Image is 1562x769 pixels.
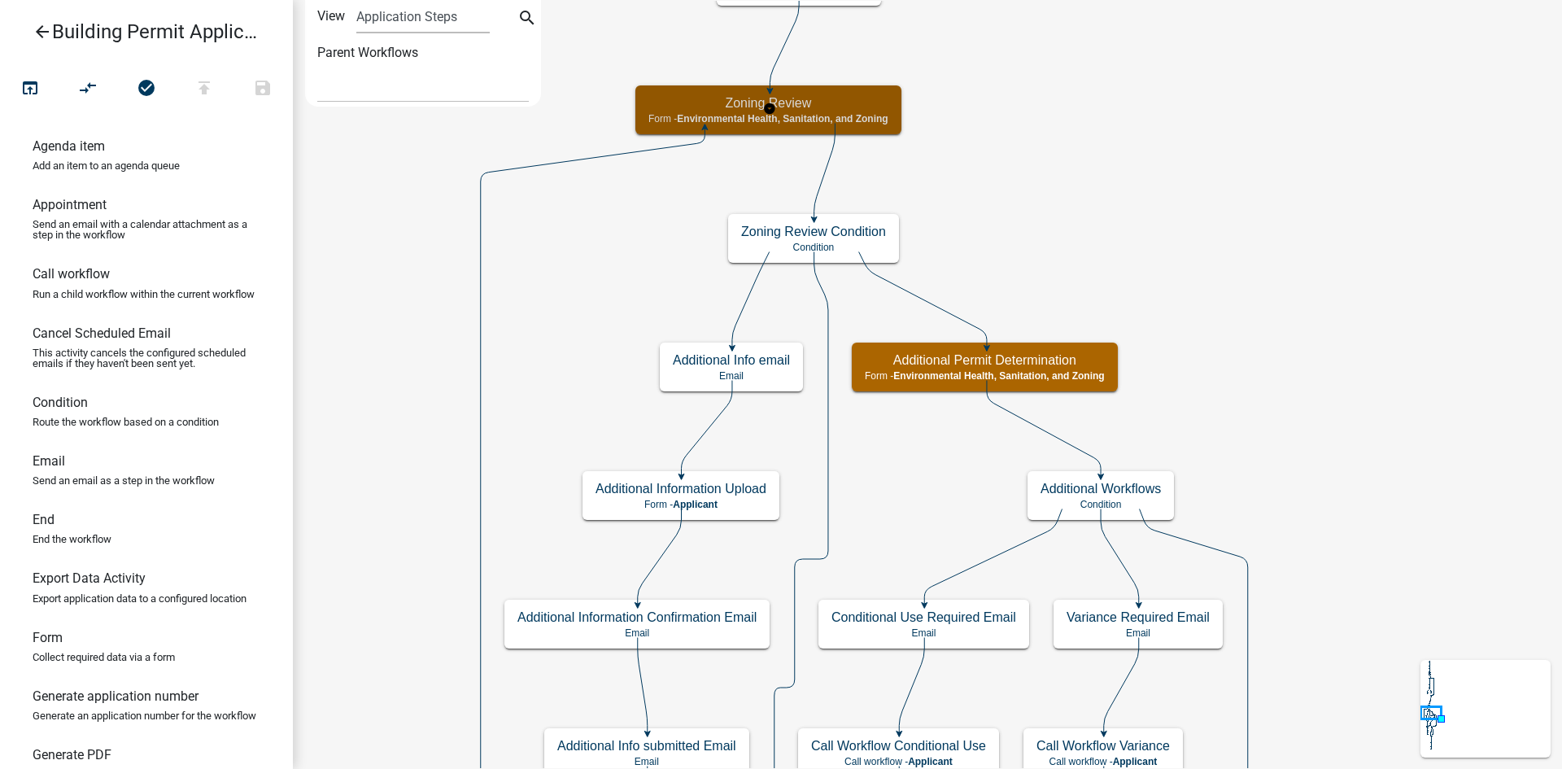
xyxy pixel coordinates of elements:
p: Call workflow - [811,756,986,767]
p: Condition [1041,499,1161,510]
button: search [514,7,540,33]
div: Workflow actions [1,72,292,111]
h5: Additional Information Confirmation Email [517,610,757,625]
h6: Agenda item [33,138,105,154]
h6: Condition [33,395,88,410]
span: Applicant [908,756,953,767]
p: Call workflow - [1036,756,1170,767]
h5: Additional Permit Determination [865,352,1105,368]
p: Email [1067,627,1210,639]
h5: Zoning Review [648,95,888,111]
h6: Generate PDF [33,747,111,762]
h5: Additional Information Upload [596,481,766,496]
button: Publish [175,72,233,107]
i: compare_arrows [79,78,98,101]
p: Form - [648,113,888,125]
span: Environmental Health, Sanitation, and Zoning [893,370,1104,382]
p: Send an email with a calendar attachment as a step in the workflow [33,219,260,240]
i: search [517,8,537,31]
h5: Call Workflow Variance [1036,738,1170,754]
p: Form - [596,499,766,510]
span: Applicant [673,499,718,510]
i: save [253,78,273,101]
label: Parent Workflows [317,37,418,69]
button: Test Workflow [1,72,59,107]
p: Send an email as a step in the workflow [33,475,215,486]
h6: Form [33,630,63,645]
i: open_in_browser [20,78,40,101]
p: Email [673,370,790,382]
span: Environmental Health, Sanitation, and Zoning [677,113,888,125]
p: Email [831,627,1016,639]
p: Email [517,627,757,639]
p: End the workflow [33,534,111,544]
h6: Cancel Scheduled Email [33,326,171,341]
h6: Email [33,453,65,469]
p: This activity cancels the configured scheduled emails if they haven't been sent yet. [33,347,260,369]
i: arrow_back [33,22,52,45]
h5: Conditional Use Required Email [831,610,1016,625]
h5: Additional Info email [673,352,790,368]
h5: Additional Info submitted Email [557,738,736,754]
p: Collect required data via a form [33,652,175,662]
p: Run a child workflow within the current workflow [33,289,255,299]
p: Form - [865,370,1105,382]
i: publish [194,78,214,101]
p: Export application data to a configured location [33,593,247,604]
button: No problems [117,72,176,107]
h6: End [33,512,55,527]
h5: Additional Workflows [1041,481,1161,496]
i: check_circle [137,78,156,101]
h6: Call workflow [33,266,110,282]
span: Applicant [1113,756,1158,767]
h5: Call Workflow Conditional Use [811,738,986,754]
p: Route the workflow based on a condition [33,417,219,427]
p: Condition [741,242,886,253]
h6: Export Data Activity [33,570,146,586]
button: Auto Layout [59,72,117,107]
h5: Variance Required Email [1067,610,1210,625]
p: Email [557,756,736,767]
h5: Zoning Review Condition [741,224,886,239]
p: Add an item to an agenda queue [33,160,180,171]
h6: Generate application number [33,688,199,704]
button: Save [233,72,292,107]
p: Generate an application number for the workflow [33,710,256,721]
h6: Appointment [33,197,107,212]
a: Building Permit Application [13,13,267,50]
